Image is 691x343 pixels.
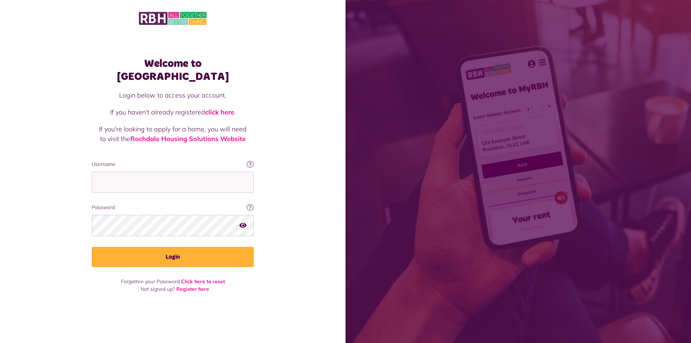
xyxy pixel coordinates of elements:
[121,278,180,285] span: Forgotten your Password
[92,57,254,83] h1: Welcome to [GEOGRAPHIC_DATA]
[99,90,247,100] p: Login below to access your account.
[92,204,254,211] label: Password
[99,124,247,144] p: If you're looking to apply for a home, you will need to visit the
[92,247,254,267] button: Login
[181,278,225,285] a: Click here to reset
[130,135,246,143] a: Rochdale Housing Solutions Website
[92,161,254,168] label: Username
[205,108,234,116] a: click here
[99,107,247,117] p: If you haven't already registered .
[141,286,175,292] span: Not signed up?
[176,286,209,292] a: Register here
[139,11,207,26] img: MyRBH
